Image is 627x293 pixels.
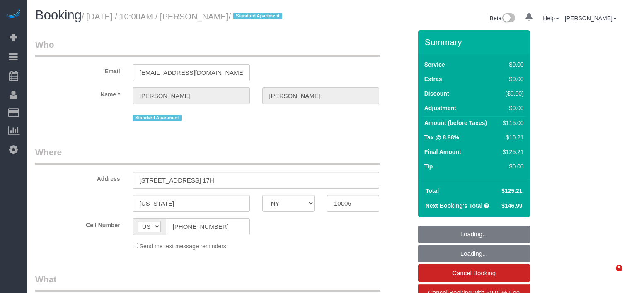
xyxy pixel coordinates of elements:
[599,265,619,285] iframe: Intercom live chat
[616,265,622,271] span: 5
[133,195,250,212] input: City
[499,148,523,156] div: $125.21
[140,243,226,250] span: Send me text message reminders
[543,15,559,22] a: Help
[35,38,380,57] legend: Who
[35,273,380,292] legend: What
[327,195,379,212] input: Zip Code
[35,146,380,165] legend: Where
[425,37,526,47] h3: Summary
[426,202,483,209] strong: Next Booking's Total
[424,119,487,127] label: Amount (before Taxes)
[233,13,283,19] span: Standard Apartment
[133,87,250,104] input: First Name
[499,75,523,83] div: $0.00
[29,172,126,183] label: Address
[424,148,461,156] label: Final Amount
[501,202,523,209] span: $146.99
[35,8,82,22] span: Booking
[499,162,523,171] div: $0.00
[499,89,523,98] div: ($0.00)
[418,264,530,282] a: Cancel Booking
[426,187,439,194] strong: Total
[501,13,515,24] img: New interface
[424,89,449,98] label: Discount
[424,75,442,83] label: Extras
[501,187,523,194] span: $125.21
[29,64,126,75] label: Email
[228,12,285,21] span: /
[499,60,523,69] div: $0.00
[5,8,22,20] img: Automaid Logo
[499,119,523,127] div: $115.00
[424,60,445,69] label: Service
[499,104,523,112] div: $0.00
[29,87,126,98] label: Name *
[565,15,617,22] a: [PERSON_NAME]
[490,15,516,22] a: Beta
[424,104,456,112] label: Adjustment
[29,218,126,229] label: Cell Number
[133,115,182,121] span: Standard Apartment
[82,12,285,21] small: / [DATE] / 10:00AM / [PERSON_NAME]
[424,162,433,171] label: Tip
[262,87,380,104] input: Last Name
[133,64,250,81] input: Email
[166,218,250,235] input: Cell Number
[424,133,459,142] label: Tax @ 8.88%
[499,133,523,142] div: $10.21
